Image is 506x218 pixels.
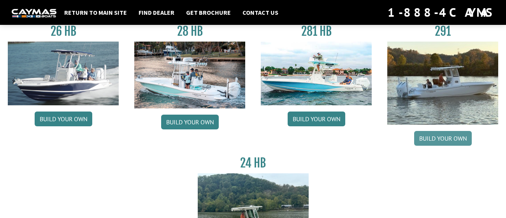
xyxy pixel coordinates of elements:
a: Return to main site [60,7,131,17]
a: Get Brochure [182,7,235,17]
a: Build your own [35,112,92,126]
a: Build your own [288,112,345,126]
h3: 26 HB [8,24,119,38]
img: 28-hb-twin.jpg [261,42,372,105]
img: 291_Thumbnail.jpg [387,42,498,125]
a: Contact Us [239,7,282,17]
h3: 28 HB [134,24,245,38]
a: Build your own [161,115,219,129]
a: Build your own [414,131,472,146]
h3: 291 [387,24,498,38]
h3: 281 HB [261,24,372,38]
img: 26_new_photo_resized.jpg [8,42,119,105]
a: Find Dealer [135,7,178,17]
img: 28_hb_thumbnail_for_caymas_connect.jpg [134,42,245,108]
img: white-logo-c9c8dbefe5ff5ceceb0f0178aa75bf4bb51f6bca0971e226c86eb53dfe498488.png [12,9,56,17]
div: 1-888-4CAYMAS [388,4,494,21]
h3: 24 HB [198,156,309,170]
